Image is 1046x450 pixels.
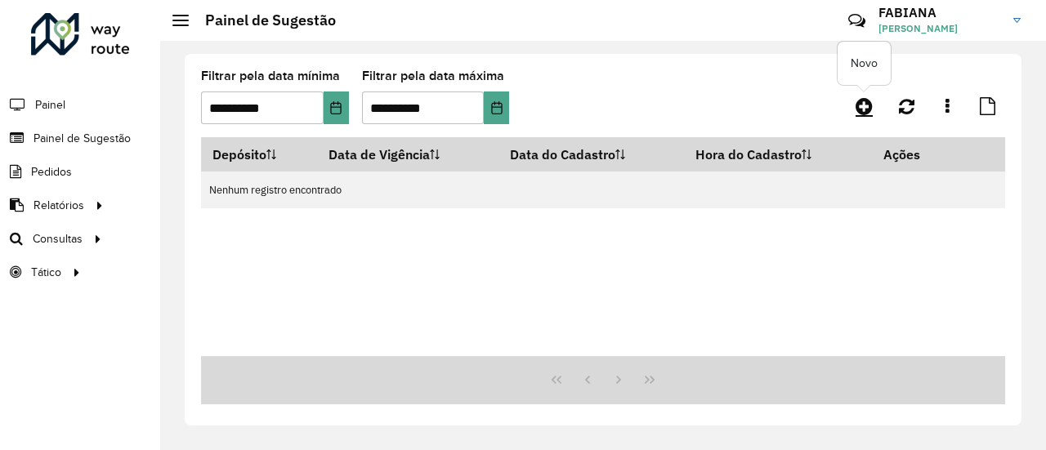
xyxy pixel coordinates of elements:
[34,130,131,147] span: Painel de Sugestão
[201,172,1005,208] td: Nenhum registro encontrado
[189,11,336,29] h2: Painel de Sugestão
[872,137,970,172] th: Ações
[878,5,1001,20] h3: FABIANA
[685,137,872,172] th: Hora do Cadastro
[324,91,349,124] button: Choose Date
[498,137,685,172] th: Data do Cadastro
[33,230,83,247] span: Consultas
[201,66,340,86] label: Filtrar pela data mínima
[31,163,72,180] span: Pedidos
[35,96,65,114] span: Painel
[31,264,61,281] span: Tático
[484,91,509,124] button: Choose Date
[34,197,84,214] span: Relatórios
[838,42,891,85] div: Novo
[318,137,498,172] th: Data de Vigência
[839,3,874,38] a: Contato Rápido
[362,66,504,86] label: Filtrar pela data máxima
[201,137,318,172] th: Depósito
[878,21,1001,36] span: [PERSON_NAME]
